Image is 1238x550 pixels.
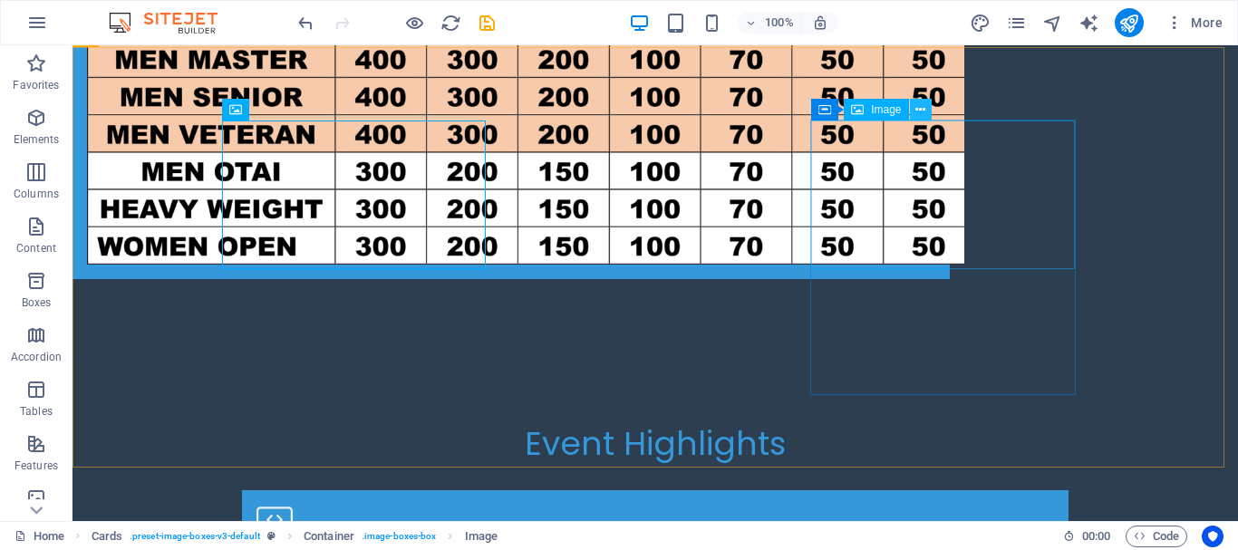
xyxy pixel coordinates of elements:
h6: Session time [1063,526,1111,547]
span: Image [871,104,901,115]
span: Click to select. Double-click to edit [465,526,498,547]
p: Columns [14,187,59,201]
p: Boxes [22,295,52,310]
p: Features [15,458,58,473]
span: : [1095,529,1098,543]
button: navigator [1042,12,1064,34]
p: Elements [14,132,60,147]
i: This element is a customizable preset [267,531,276,541]
i: Publish [1118,13,1139,34]
i: Save (Ctrl+S) [477,13,498,34]
a: Click to cancel selection. Double-click to open Pages [15,526,64,547]
i: Undo: Change image (Ctrl+Z) [295,13,316,34]
span: 00 00 [1082,526,1110,547]
span: More [1165,14,1223,32]
button: publish [1115,8,1144,37]
span: Click to select. Double-click to edit [92,526,122,547]
p: Tables [20,404,53,419]
button: Click here to leave preview mode and continue editing [403,12,425,34]
span: . preset-image-boxes-v3-default [130,526,260,547]
p: Accordion [11,350,62,364]
p: Favorites [13,78,59,92]
button: More [1158,8,1230,37]
span: . image-boxes-box [362,526,437,547]
h6: 100% [765,12,794,34]
button: 100% [738,12,802,34]
button: undo [295,12,316,34]
button: reload [440,12,461,34]
button: text_generator [1078,12,1100,34]
button: pages [1006,12,1028,34]
i: Reload page [440,13,461,34]
button: Code [1126,526,1187,547]
nav: breadcrumb [92,526,498,547]
button: save [476,12,498,34]
button: Usercentrics [1202,526,1223,547]
span: Click to select. Double-click to edit [304,526,354,547]
img: Editor Logo [104,12,240,34]
i: Design (Ctrl+Alt+Y) [970,13,991,34]
button: design [970,12,991,34]
span: Code [1134,526,1179,547]
i: Pages (Ctrl+Alt+S) [1006,13,1027,34]
i: Navigator [1042,13,1063,34]
i: AI Writer [1078,13,1099,34]
p: Content [16,241,56,256]
i: On resize automatically adjust zoom level to fit chosen device. [812,14,828,31]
